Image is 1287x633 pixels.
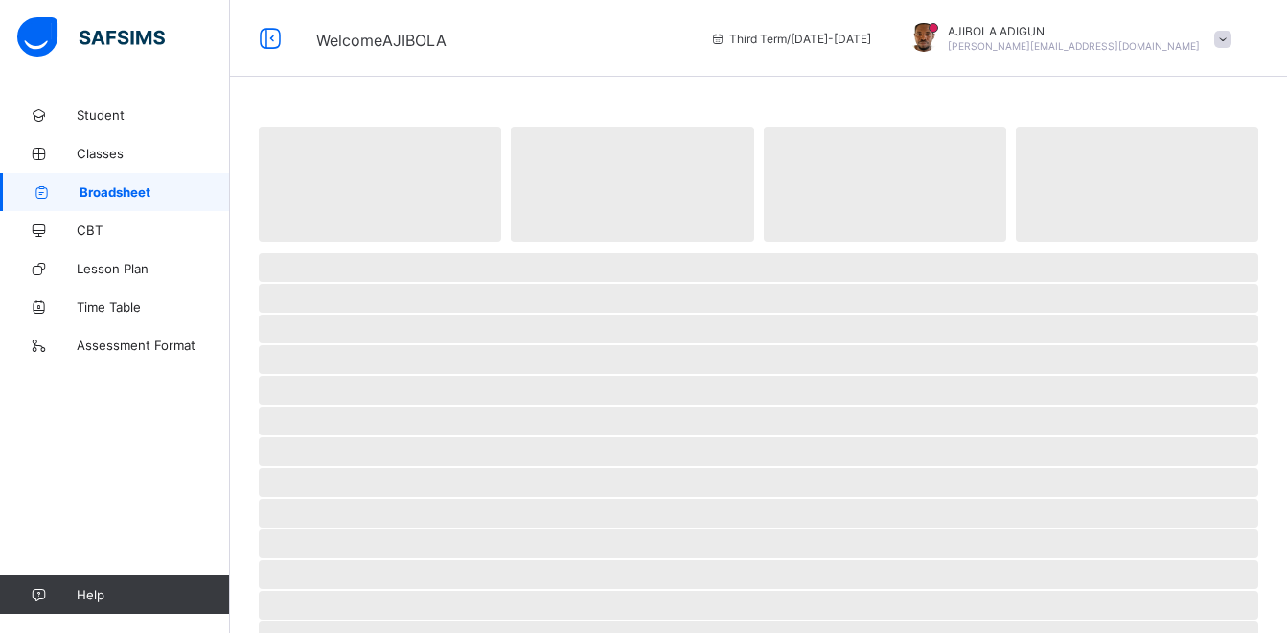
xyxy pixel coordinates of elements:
[259,499,1258,527] span: ‌
[259,437,1258,466] span: ‌
[764,127,1006,242] span: ‌
[259,529,1258,558] span: ‌
[1016,127,1258,242] span: ‌
[259,591,1258,620] span: ‌
[259,253,1258,282] span: ‌
[890,23,1241,55] div: AJIBOLAADIGUN
[316,31,447,50] span: Welcome AJIBOLA
[259,560,1258,589] span: ‌
[17,17,165,58] img: safsims
[948,24,1200,38] span: AJIBOLA ADIGUN
[948,40,1200,52] span: [PERSON_NAME][EMAIL_ADDRESS][DOMAIN_NAME]
[259,284,1258,313] span: ‌
[77,223,230,238] span: CBT
[77,146,230,161] span: Classes
[259,127,501,242] span: ‌
[710,32,871,46] span: session/term information
[77,338,230,353] span: Assessment Format
[259,315,1258,343] span: ‌
[511,127,753,242] span: ‌
[259,468,1258,497] span: ‌
[77,587,229,602] span: Help
[80,184,230,199] span: Broadsheet
[259,376,1258,405] span: ‌
[77,107,230,123] span: Student
[77,299,230,315] span: Time Table
[259,345,1258,374] span: ‌
[259,407,1258,435] span: ‌
[77,261,230,276] span: Lesson Plan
